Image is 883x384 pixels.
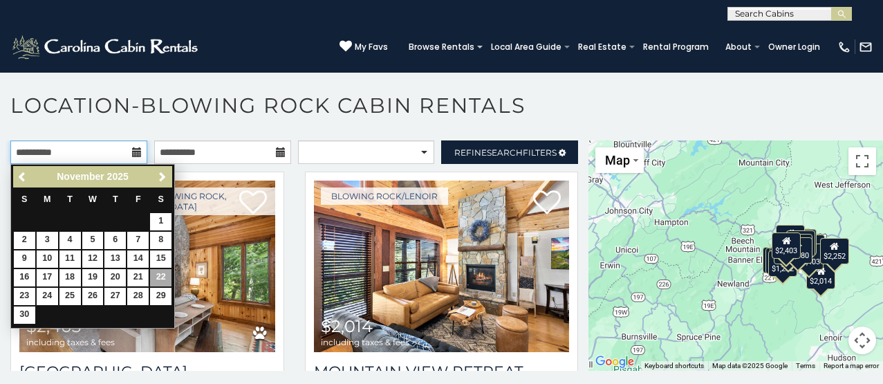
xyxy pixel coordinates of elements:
span: Sunday [21,194,27,204]
button: Map camera controls [848,327,876,354]
span: Monday [44,194,51,204]
a: Real Estate [571,37,633,57]
span: Refine Filters [454,147,557,158]
span: Wednesday [89,194,97,204]
a: 15 [150,250,171,268]
a: 23 [14,288,35,305]
a: 18 [59,269,81,286]
a: Open this area in Google Maps (opens a new window) [592,353,638,371]
a: 25 [59,288,81,305]
div: $1,671 [786,230,815,257]
span: including taxes & fees [321,338,409,347]
a: 6 [104,232,126,249]
button: Toggle fullscreen view [848,147,876,175]
a: About [718,37,759,57]
div: $2,239 [766,248,795,274]
a: Add to favorites [533,189,561,218]
a: 21 [127,269,149,286]
span: Next [157,172,168,183]
a: 10 [37,250,58,268]
a: 17 [37,269,58,286]
button: Change map style [595,147,644,173]
img: Mountain View Retreat [314,181,570,352]
a: Previous [15,168,32,185]
h3: Chimney Island [19,363,275,381]
img: White-1-2.png [10,33,202,61]
a: 3 [37,232,58,249]
a: Next [154,168,171,185]
a: 16 [14,269,35,286]
img: Google [592,353,638,371]
a: Local Area Guide [484,37,568,57]
span: including taxes & fees [26,338,115,347]
span: Map [605,153,630,167]
img: mail-regular-white.png [859,40,873,54]
div: $1,232 [768,250,797,277]
div: $1,080 [783,237,812,264]
div: $2,014 [807,262,836,289]
div: $2,252 [820,238,849,264]
a: 13 [104,250,126,268]
a: 19 [82,269,104,286]
a: 14 [127,250,149,268]
span: My Favs [355,41,388,53]
a: 29 [150,288,171,305]
div: $2,403 [794,243,824,269]
a: Mountain View Retreat [314,363,570,381]
span: Previous [17,172,28,183]
a: [GEOGRAPHIC_DATA] [19,363,275,381]
span: Saturday [158,194,164,204]
a: 30 [14,307,35,324]
div: $2,051 [763,246,792,273]
span: $2,014 [321,316,373,336]
div: $1,477 [777,224,806,250]
a: Mountain View Retreat $2,014 including taxes & fees [314,181,570,352]
a: Owner Login [761,37,827,57]
a: 26 [82,288,104,305]
span: Map data ©2025 Google [712,362,788,369]
a: 7 [127,232,149,249]
a: 28 [127,288,149,305]
a: 20 [104,269,126,286]
a: 1 [150,213,171,230]
a: 2 [14,232,35,249]
a: 8 [150,232,171,249]
a: Rental Program [636,37,716,57]
span: November [57,171,104,182]
div: $2,403 [772,232,801,259]
a: Browse Rentals [402,37,481,57]
a: 12 [82,250,104,268]
a: Terms (opens in new tab) [796,362,815,369]
a: 24 [37,288,58,305]
img: phone-regular-white.png [837,40,851,54]
a: 4 [59,232,81,249]
a: RefineSearchFilters [441,140,578,164]
button: Keyboard shortcuts [644,361,704,371]
a: 9 [14,250,35,268]
span: 2025 [107,171,129,182]
span: Thursday [113,194,118,204]
a: My Favs [340,40,388,54]
a: 11 [59,250,81,268]
span: Search [487,147,523,158]
span: Friday [136,194,141,204]
a: 22 [150,269,171,286]
a: 27 [104,288,126,305]
a: Blowing Rock/Lenoir [321,188,448,205]
a: 5 [82,232,104,249]
a: Report a map error [824,362,879,369]
span: Tuesday [67,194,73,204]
